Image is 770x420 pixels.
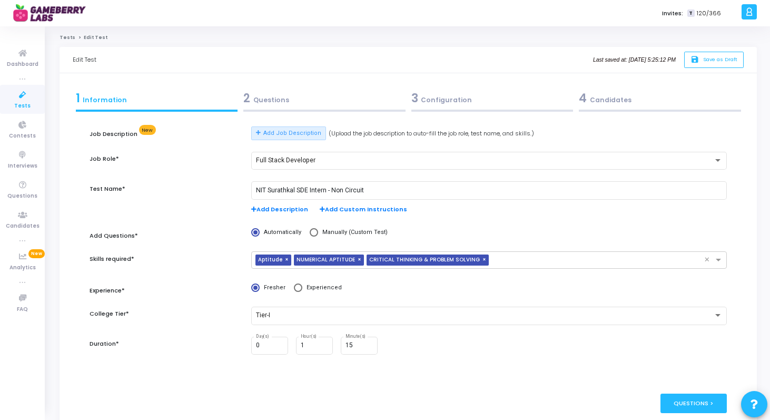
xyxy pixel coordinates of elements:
[329,129,534,138] span: (Upload the job description to auto-fill the job role, test name, and skills.)
[14,102,31,111] span: Tests
[13,3,92,24] img: logo
[697,9,721,18] span: 120/366
[243,90,250,106] span: 2
[60,34,75,41] a: Tests
[263,129,321,138] span: Add Job Description
[90,184,125,193] label: Test Name*
[408,86,576,115] a: 3Configuration
[260,228,301,237] span: Automatically
[90,309,129,318] label: College Tier*
[73,86,241,115] a: 1Information
[318,228,388,237] span: Manually (Custom Test)
[17,305,28,314] span: FAQ
[7,192,37,201] span: Questions
[579,90,741,107] div: Candidates
[8,162,37,171] span: Interviews
[9,132,36,141] span: Contests
[90,255,134,263] label: Skills required*
[90,231,138,240] label: Add Questions*
[411,90,418,106] span: 3
[73,47,96,73] div: Edit Test
[482,255,489,266] span: ×
[302,284,342,292] span: Experienced
[6,222,40,231] span: Candidates
[255,255,285,266] span: Aptitude
[593,57,676,63] i: Last saved at: [DATE] 5:25:12 PM
[28,249,45,258] span: New
[243,90,406,107] div: Questions
[90,129,156,139] label: Job Description
[687,9,694,17] span: T
[9,263,36,272] span: Analytics
[251,205,308,214] span: Add Description
[285,255,291,266] span: ×
[90,286,125,295] label: Experience*
[358,255,364,266] span: ×
[90,154,119,163] label: Job Role*
[294,255,358,266] span: NUMERICAL APTITUDE
[241,86,409,115] a: 2Questions
[76,90,80,106] span: 1
[84,34,107,41] span: Edit Test
[367,255,482,266] span: CRITICAL THINKING & PROBLEM SOLVING
[139,125,156,135] span: New
[251,126,325,140] button: Add Job Description
[579,90,587,106] span: 4
[256,157,315,164] span: Full Stack Developer
[662,9,683,18] label: Invites:
[7,60,38,69] span: Dashboard
[684,52,744,68] button: saveSave as Draft
[320,205,407,214] span: Add Custom Instructions
[411,90,574,107] div: Configuration
[256,311,270,319] span: Tier-I
[704,255,713,266] span: Clear all
[260,284,285,292] span: Fresher
[90,339,119,348] label: Duration*
[703,56,737,63] span: Save as Draft
[690,55,702,64] i: save
[60,34,757,41] nav: breadcrumb
[76,90,238,107] div: Information
[576,86,744,115] a: 4Candidates
[660,394,727,413] div: Questions >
